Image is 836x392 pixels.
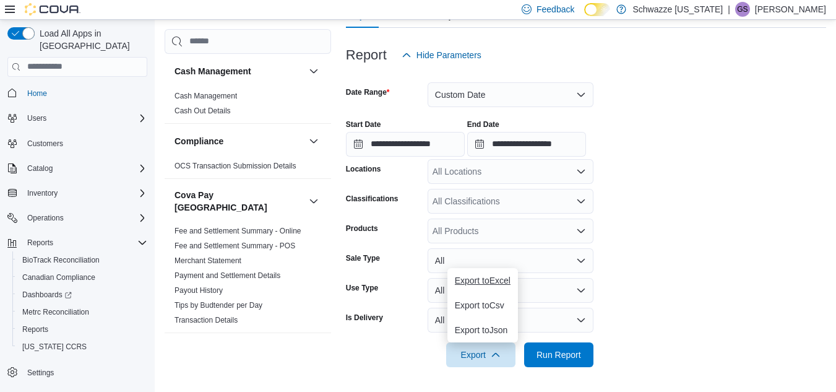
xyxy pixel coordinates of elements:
button: Export [446,342,515,367]
h3: Compliance [175,135,223,147]
a: [US_STATE] CCRS [17,339,92,354]
button: Users [22,111,51,126]
button: Catalog [22,161,58,176]
span: OCS Transaction Submission Details [175,161,296,171]
span: Catalog [27,163,53,173]
label: End Date [467,120,499,129]
a: OCS Transaction Submission Details [175,162,296,170]
input: Press the down key to open a popover containing a calendar. [346,132,465,157]
span: Export to Csv [455,300,511,310]
span: Users [22,111,147,126]
span: Export to Json [455,325,511,335]
span: Export to Excel [455,276,511,285]
label: Start Date [346,120,381,129]
button: Customers [2,134,152,152]
span: Customers [27,139,63,149]
button: Cova Pay US [175,344,304,357]
button: Reports [12,321,152,338]
label: Sale Type [346,253,380,263]
a: Merchant Statement [175,256,241,265]
label: Date Range [346,87,390,97]
button: Inventory [2,185,152,202]
a: Cash Out Details [175,107,231,115]
span: Fee and Settlement Summary - Online [175,226,301,236]
span: Tips by Budtender per Day [175,300,262,310]
button: Run Report [524,342,593,367]
div: Cash Management [165,89,331,123]
button: Open list of options [576,226,586,236]
span: Merchant Statement [175,256,241,266]
span: Metrc Reconciliation [22,307,89,317]
span: Settings [22,364,147,380]
a: Dashboards [17,287,77,302]
h3: Cova Pay [GEOGRAPHIC_DATA] [175,189,304,214]
img: Cova [25,3,80,15]
input: Press the down key to open a popover containing a calendar. [467,132,586,157]
a: Cash Management [175,92,237,100]
span: Operations [22,211,147,225]
p: Schwazze [US_STATE] [632,2,723,17]
button: Cash Management [306,64,321,79]
span: Dark Mode [584,16,585,17]
label: Classifications [346,194,399,204]
span: Feedback [537,3,574,15]
span: Metrc Reconciliation [17,305,147,320]
span: Reports [17,322,147,337]
a: Home [22,86,52,101]
button: Open list of options [576,196,586,206]
span: Export [454,342,508,367]
a: Dashboards [12,286,152,303]
a: Fee and Settlement Summary - Online [175,227,301,235]
button: Reports [22,235,58,250]
button: Inventory [22,186,62,201]
a: Fee and Settlement Summary - POS [175,242,295,250]
span: Cash Management [175,91,237,101]
span: Canadian Compliance [17,270,147,285]
span: Canadian Compliance [22,272,95,282]
button: Cash Management [175,65,304,77]
a: Canadian Compliance [17,270,100,285]
span: GS [737,2,748,17]
a: Customers [22,136,68,151]
span: Catalog [22,161,147,176]
span: Payout History [175,285,223,295]
label: Is Delivery [346,313,383,323]
span: Home [27,89,47,98]
span: Cash Out Details [175,106,231,116]
a: Metrc Reconciliation [17,305,94,320]
button: Reports [2,234,152,251]
span: Reports [22,324,48,334]
button: Metrc Reconciliation [12,303,152,321]
p: [PERSON_NAME] [755,2,826,17]
span: Dashboards [22,290,72,300]
span: Reports [27,238,53,248]
button: Catalog [2,160,152,177]
button: All [428,308,593,333]
span: Customers [22,136,147,151]
button: Export toCsv [447,293,518,318]
label: Use Type [346,283,378,293]
span: Users [27,113,46,123]
span: BioTrack Reconciliation [17,253,147,268]
button: Cova Pay [GEOGRAPHIC_DATA] [306,194,321,209]
button: Operations [22,211,69,225]
span: Operations [27,213,64,223]
h3: Cash Management [175,65,251,77]
p: | [728,2,730,17]
button: Hide Parameters [397,43,486,68]
span: Hide Parameters [416,49,481,61]
button: Settings [2,363,152,381]
span: Reports [22,235,147,250]
a: Tips by Budtender per Day [175,301,262,310]
span: Load All Apps in [GEOGRAPHIC_DATA] [35,27,147,52]
button: Users [2,110,152,127]
div: Compliance [165,159,331,178]
button: All [428,248,593,273]
a: Reports [17,322,53,337]
span: Fee and Settlement Summary - POS [175,241,295,251]
div: Gulzar Sayall [735,2,750,17]
span: Settings [27,368,54,378]
span: BioTrack Reconciliation [22,255,100,265]
button: Home [2,84,152,102]
input: Dark Mode [584,3,610,16]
